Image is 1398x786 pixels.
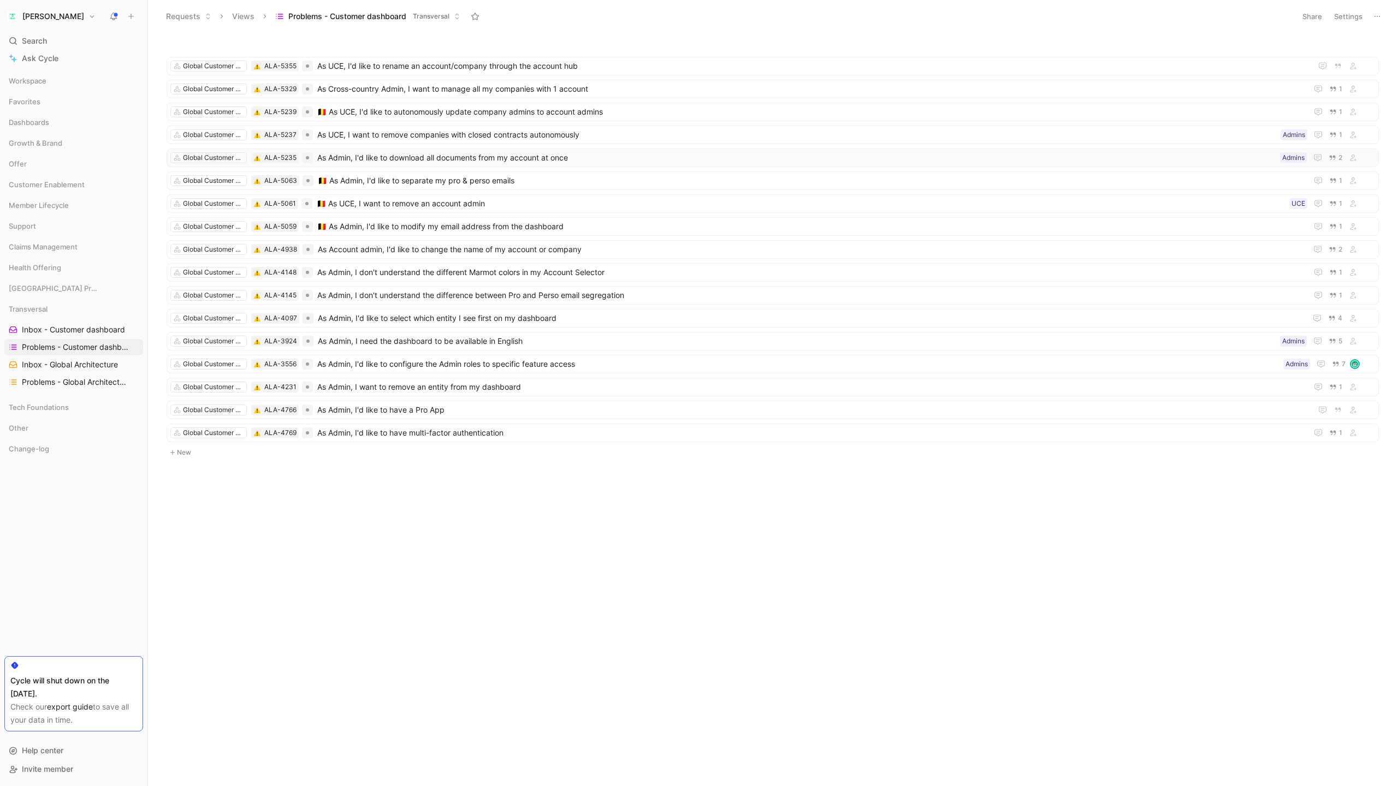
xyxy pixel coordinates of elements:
[183,290,244,301] div: Global Customer Dashboard
[1292,198,1305,209] div: UCE
[1327,289,1344,301] button: 1
[9,262,61,273] span: Health Offering
[22,342,129,353] span: Problems - Customer dashboard
[1327,129,1344,141] button: 1
[167,57,1379,75] a: Global Customer Dashboard⚠️ALA-5355As UCE, I'd like to rename an account/company through the acco...
[1326,312,1344,324] button: 4
[161,8,216,25] button: Requests
[317,197,1285,210] span: 🇧🇪 As UCE, I want to remove an account admin
[1339,177,1342,184] span: 1
[4,197,143,213] div: Member Lifecycle
[253,337,261,345] button: ⚠️
[4,197,143,217] div: Member Lifecycle
[9,200,69,211] span: Member Lifecycle
[4,135,143,154] div: Growth & Brand
[4,50,143,67] a: Ask Cycle
[254,201,260,207] img: ⚠️
[253,62,261,70] div: ⚠️
[22,377,128,388] span: Problems - Global Architecture
[183,106,244,117] div: Global Customer Dashboard
[318,243,1302,256] span: As Account admin, I'd like to change the name of my account or company
[1326,243,1344,255] button: 2
[253,291,261,299] button: ⚠️
[253,177,261,184] div: ⚠️
[10,674,137,700] div: Cycle will shut down on the [DATE].
[253,85,261,93] div: ⚠️
[4,280,143,296] div: [GEOGRAPHIC_DATA] Product
[167,126,1379,144] a: Global Customer Dashboard⚠️ALA-5237As UCE, I want to remove companies with closed contracts auton...
[288,11,406,22] span: Problems - Customer dashboard
[1282,336,1305,347] div: Admins
[1338,315,1342,321] span: 4
[9,402,69,413] span: Tech Foundations
[1330,358,1348,370] button: 7
[4,156,143,172] div: Offer
[7,11,18,22] img: Alan
[318,312,1302,325] span: As Admin, I'd like to select which entity I see first on my dashboard
[4,440,143,460] div: Change-log
[264,198,296,209] div: ALA-5061
[317,128,1276,141] span: As UCE, I want to remove companies with closed contracts autonomously
[9,138,62,148] span: Growth & Brand
[4,135,143,151] div: Growth & Brand
[1339,292,1342,299] span: 1
[254,224,260,230] img: ⚠️
[253,246,261,253] div: ⚠️
[183,61,244,72] div: Global Customer Dashboard
[4,239,143,258] div: Claims Management
[183,198,244,209] div: Global Customer Dashboard
[264,152,297,163] div: ALA-5235
[4,114,143,134] div: Dashboards
[22,746,63,755] span: Help center
[1326,152,1344,164] button: 2
[253,314,261,322] button: ⚠️
[317,220,1303,233] span: 🇧🇪 As Admin, I'd like to modify my email address from the dashboard
[183,427,244,438] div: Global Customer Dashboard
[183,267,244,278] div: Global Customer Dashboard
[254,109,260,116] img: ⚠️
[4,33,143,49] div: Search
[183,84,244,94] div: Global Customer Dashboard
[4,399,143,415] div: Tech Foundations
[264,175,297,186] div: ALA-5063
[4,218,143,234] div: Support
[317,403,1307,416] span: As Admin, I'd like to have a Pro App
[1282,152,1305,163] div: Admins
[317,380,1303,394] span: As Admin, I want to remove an entity from my dashboard
[317,426,1303,439] span: As Admin, I'd like to have multi-factor authentication
[4,761,143,777] div: Invite member
[183,359,244,370] div: Global Customer Dashboard
[1339,200,1342,207] span: 1
[254,315,260,322] img: ⚠️
[254,430,260,437] img: ⚠️
[317,59,1307,73] span: As UCE, I'd like to rename an account/company through the account hub
[183,244,244,255] div: Global Customer Dashboard
[264,267,297,278] div: ALA-4148
[1351,360,1359,368] img: avatar
[4,301,143,317] div: Transversal
[1327,221,1344,233] button: 1
[167,148,1379,167] a: Global Customer Dashboard⚠️ALA-5235As Admin, I'd like to download all documents from my account a...
[254,86,260,93] img: ⚠️
[9,179,85,190] span: Customer Enablement
[254,361,260,368] img: ⚠️
[22,52,58,65] span: Ask Cycle
[254,178,260,184] img: ⚠️
[183,313,244,324] div: Global Customer Dashboard
[4,374,143,390] a: Problems - Global Architecture
[253,406,261,414] button: ⚠️
[254,63,260,70] img: ⚠️
[253,154,261,162] div: ⚠️
[1339,86,1342,92] span: 1
[4,176,143,196] div: Customer Enablement
[253,269,261,276] button: ⚠️
[167,194,1379,213] a: Global Customer Dashboard⚠️ALA-5061🇧🇪 As UCE, I want to remove an account adminUCE1
[254,407,260,414] img: ⚠️
[317,82,1303,96] span: As Cross-country Admin, I want to manage all my companies with 1 account
[1326,335,1344,347] button: 5
[264,290,297,301] div: ALA-4145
